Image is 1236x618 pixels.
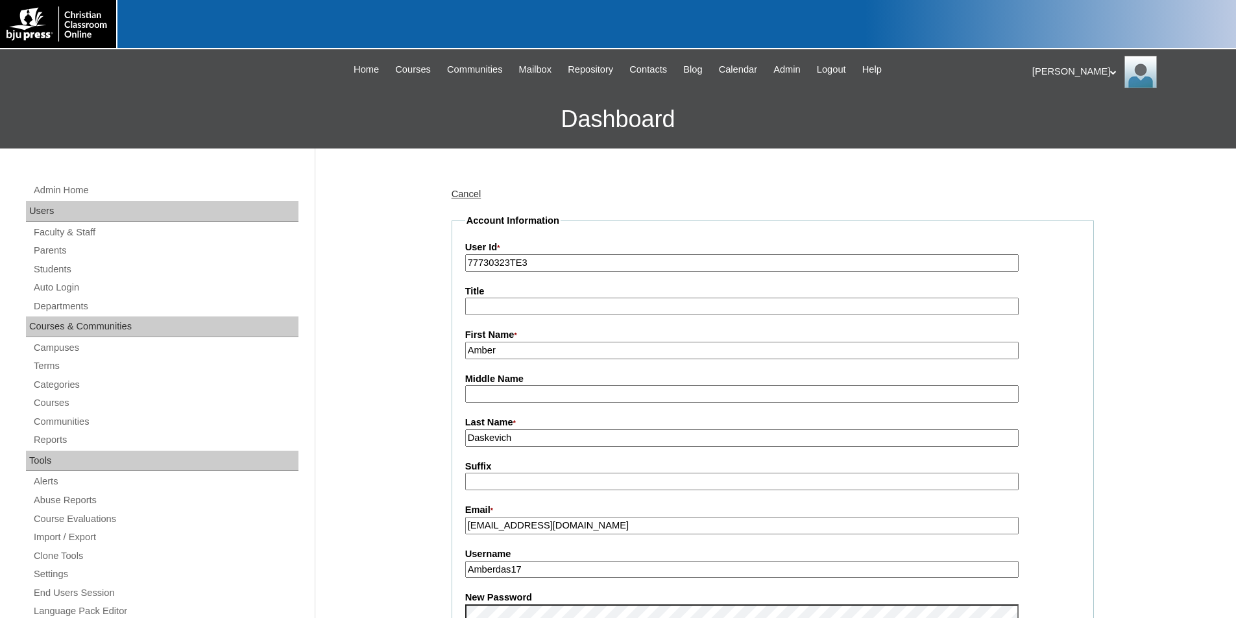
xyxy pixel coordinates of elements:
a: Logout [810,62,853,77]
a: Reports [32,432,298,448]
span: Home [354,62,379,77]
label: Middle Name [465,372,1080,386]
h3: Dashboard [6,90,1230,149]
a: Admin Home [32,182,298,198]
div: Tools [26,451,298,471]
a: Departments [32,298,298,315]
a: Faculty & Staff [32,224,298,241]
a: Admin [767,62,807,77]
a: Help [856,62,888,77]
a: Blog [677,62,709,77]
a: Communities [441,62,509,77]
div: Users [26,201,298,222]
span: Courses [395,62,431,77]
a: Mailbox [513,62,559,77]
span: Calendar [719,62,757,77]
a: Courses [32,395,298,411]
a: Categories [32,377,298,393]
span: Blog [683,62,702,77]
span: Logout [817,62,846,77]
span: Mailbox [519,62,552,77]
div: Courses & Communities [26,316,298,337]
a: Repository [561,62,620,77]
span: Repository [568,62,613,77]
label: Email [465,503,1080,517]
legend: Account Information [465,214,561,228]
span: Admin [773,62,801,77]
img: Esther Loredo [1124,56,1157,88]
label: Suffix [465,460,1080,473]
span: Communities [447,62,503,77]
label: Last Name [465,416,1080,430]
a: Abuse Reports [32,492,298,508]
a: Contacts [623,62,673,77]
label: New Password [465,591,1080,604]
label: Username [465,547,1080,561]
span: Contacts [629,62,667,77]
div: [PERSON_NAME] [1032,56,1223,88]
label: User Id [465,241,1080,255]
a: Auto Login [32,279,298,296]
a: Campuses [32,340,298,356]
a: Calendar [712,62,764,77]
a: Settings [32,566,298,582]
a: Clone Tools [32,548,298,564]
a: Cancel [452,189,481,199]
label: First Name [465,328,1080,342]
a: Import / Export [32,529,298,545]
span: Help [862,62,882,77]
img: logo-white.png [6,6,110,42]
a: Parents [32,243,298,259]
a: Home [347,62,385,77]
a: Terms [32,358,298,374]
a: Students [32,261,298,278]
a: Communities [32,414,298,430]
a: End Users Session [32,585,298,601]
a: Courses [389,62,437,77]
label: Title [465,285,1080,298]
a: Alerts [32,473,298,490]
a: Course Evaluations [32,511,298,527]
